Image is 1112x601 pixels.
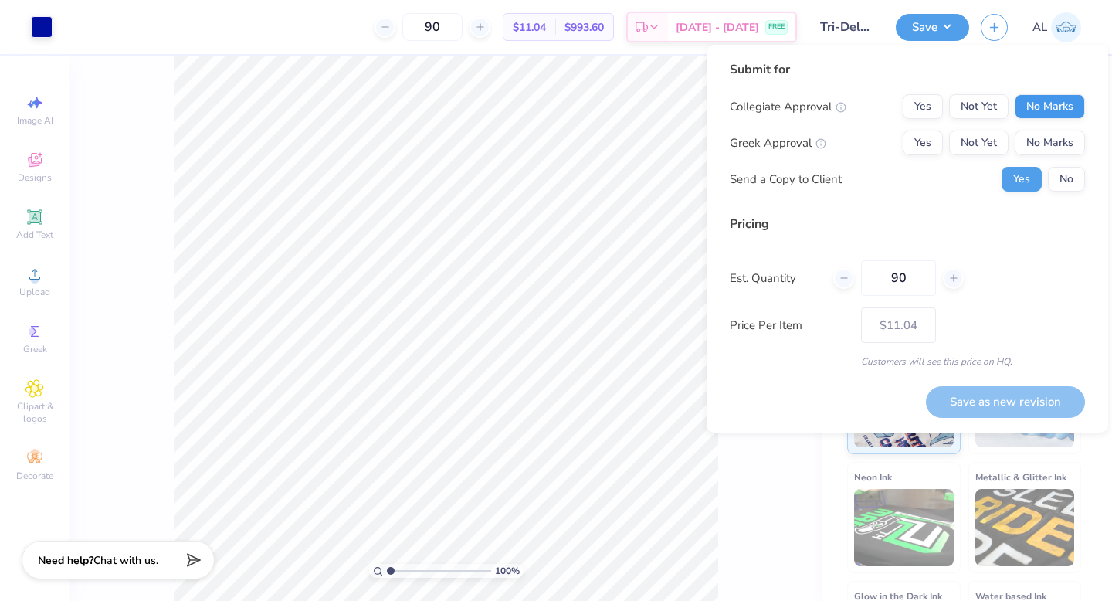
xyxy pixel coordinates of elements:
[1032,12,1081,42] a: AL
[730,171,842,188] div: Send a Copy to Client
[809,12,884,42] input: Untitled Design
[1048,167,1085,192] button: No
[1015,131,1085,155] button: No Marks
[949,131,1009,155] button: Not Yet
[495,564,520,578] span: 100 %
[730,215,1085,233] div: Pricing
[23,343,47,355] span: Greek
[564,19,604,36] span: $993.60
[949,94,1009,119] button: Not Yet
[18,171,52,184] span: Designs
[903,131,943,155] button: Yes
[730,355,1085,368] div: Customers will see this price on HQ.
[19,286,50,298] span: Upload
[8,400,62,425] span: Clipart & logos
[16,470,53,482] span: Decorate
[854,489,954,566] img: Neon Ink
[903,94,943,119] button: Yes
[975,489,1075,566] img: Metallic & Glitter Ink
[854,469,892,485] span: Neon Ink
[768,22,785,32] span: FREE
[730,134,826,152] div: Greek Approval
[676,19,759,36] span: [DATE] - [DATE]
[1032,19,1047,36] span: AL
[38,553,93,568] strong: Need help?
[861,260,936,296] input: – –
[730,270,822,287] label: Est. Quantity
[1015,94,1085,119] button: No Marks
[730,98,846,116] div: Collegiate Approval
[730,317,849,334] label: Price Per Item
[975,469,1066,485] span: Metallic & Glitter Ink
[896,14,969,41] button: Save
[16,229,53,241] span: Add Text
[730,60,1085,79] div: Submit for
[513,19,546,36] span: $11.04
[1051,12,1081,42] img: Ashley Lara
[1002,167,1042,192] button: Yes
[402,13,463,41] input: – –
[17,114,53,127] span: Image AI
[93,553,158,568] span: Chat with us.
